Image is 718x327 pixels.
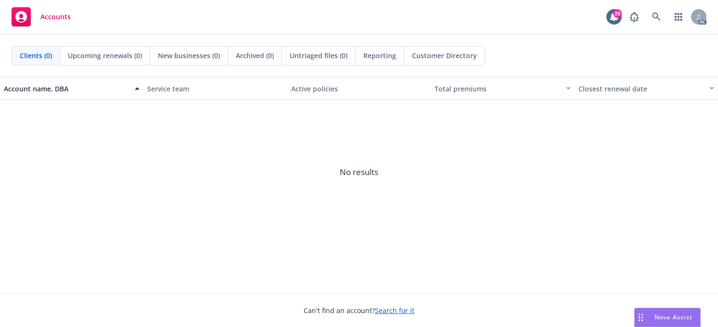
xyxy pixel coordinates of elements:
[143,77,287,100] button: Service team
[654,313,692,321] span: Nova Assist
[20,50,52,61] span: Clients (0)
[412,50,477,61] span: Customer Directory
[158,50,220,61] span: New businesses (0)
[8,3,75,30] a: Accounts
[431,77,574,100] button: Total premiums
[625,7,644,26] a: Report a Bug
[290,50,347,61] span: Untriaged files (0)
[287,77,431,100] button: Active policies
[578,84,704,94] div: Closest renewal date
[647,7,666,26] a: Search
[363,50,396,61] span: Reporting
[68,50,142,61] span: Upcoming renewals (0)
[575,77,718,100] button: Closest renewal date
[635,308,647,327] div: Drag to move
[291,84,427,94] div: Active policies
[375,306,414,315] a: Search for it
[236,50,274,61] span: Archived (0)
[435,84,560,94] div: Total premiums
[147,84,283,94] div: Service team
[613,9,622,18] div: 20
[304,305,414,315] span: Can't find an account?
[669,7,688,26] a: Switch app
[634,308,701,327] button: Nova Assist
[40,13,71,21] span: Accounts
[4,84,129,94] div: Account name, DBA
